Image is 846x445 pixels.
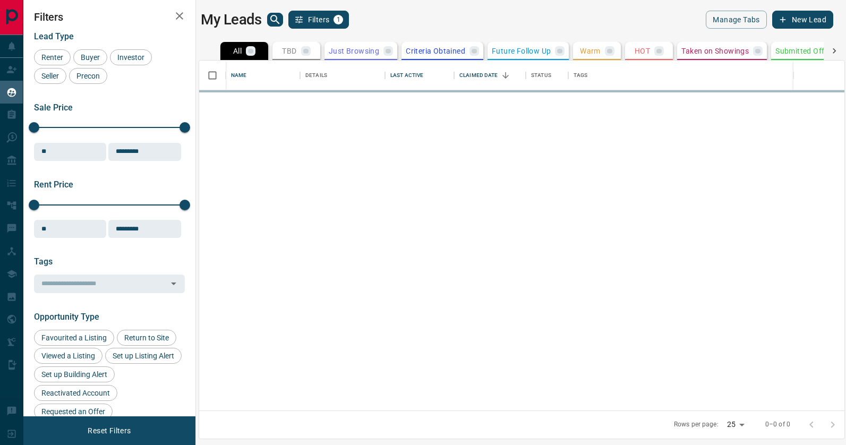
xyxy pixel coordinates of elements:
[77,53,104,62] span: Buyer
[267,13,283,27] button: search button
[526,61,568,90] div: Status
[38,407,109,416] span: Requested an Offer
[110,49,152,65] div: Investor
[38,333,110,342] span: Favourited a Listing
[34,179,73,190] span: Rent Price
[226,61,300,90] div: Name
[201,11,262,28] h1: My Leads
[117,330,176,346] div: Return to Site
[34,256,53,267] span: Tags
[706,11,766,29] button: Manage Tabs
[38,72,63,80] span: Seller
[34,312,99,322] span: Opportunity Type
[329,47,379,55] p: Just Browsing
[38,53,67,62] span: Renter
[34,404,113,420] div: Requested an Offer
[723,417,748,432] div: 25
[34,348,102,364] div: Viewed a Listing
[34,102,73,113] span: Sale Price
[385,61,454,90] div: Last Active
[765,420,790,429] p: 0–0 of 0
[34,11,185,23] h2: Filters
[34,366,115,382] div: Set up Building Alert
[121,333,173,342] span: Return to Site
[105,348,182,364] div: Set up Listing Alert
[34,31,74,41] span: Lead Type
[231,61,247,90] div: Name
[681,47,749,55] p: Taken on Showings
[114,53,148,62] span: Investor
[233,47,242,55] p: All
[34,49,71,65] div: Renter
[492,47,551,55] p: Future Follow Up
[772,11,833,29] button: New Lead
[454,61,526,90] div: Claimed Date
[109,352,178,360] span: Set up Listing Alert
[574,61,588,90] div: Tags
[531,61,551,90] div: Status
[459,61,498,90] div: Claimed Date
[34,385,117,401] div: Reactivated Account
[580,47,601,55] p: Warm
[288,11,349,29] button: Filters1
[635,47,650,55] p: HOT
[498,68,513,83] button: Sort
[38,389,114,397] span: Reactivated Account
[390,61,423,90] div: Last Active
[406,47,465,55] p: Criteria Obtained
[73,49,107,65] div: Buyer
[166,276,181,291] button: Open
[34,68,66,84] div: Seller
[73,72,104,80] span: Precon
[300,61,385,90] div: Details
[568,61,794,90] div: Tags
[282,47,296,55] p: TBD
[81,422,138,440] button: Reset Filters
[38,370,111,379] span: Set up Building Alert
[775,47,831,55] p: Submitted Offer
[38,352,99,360] span: Viewed a Listing
[69,68,107,84] div: Precon
[674,420,719,429] p: Rows per page:
[305,61,327,90] div: Details
[335,16,342,23] span: 1
[34,330,114,346] div: Favourited a Listing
